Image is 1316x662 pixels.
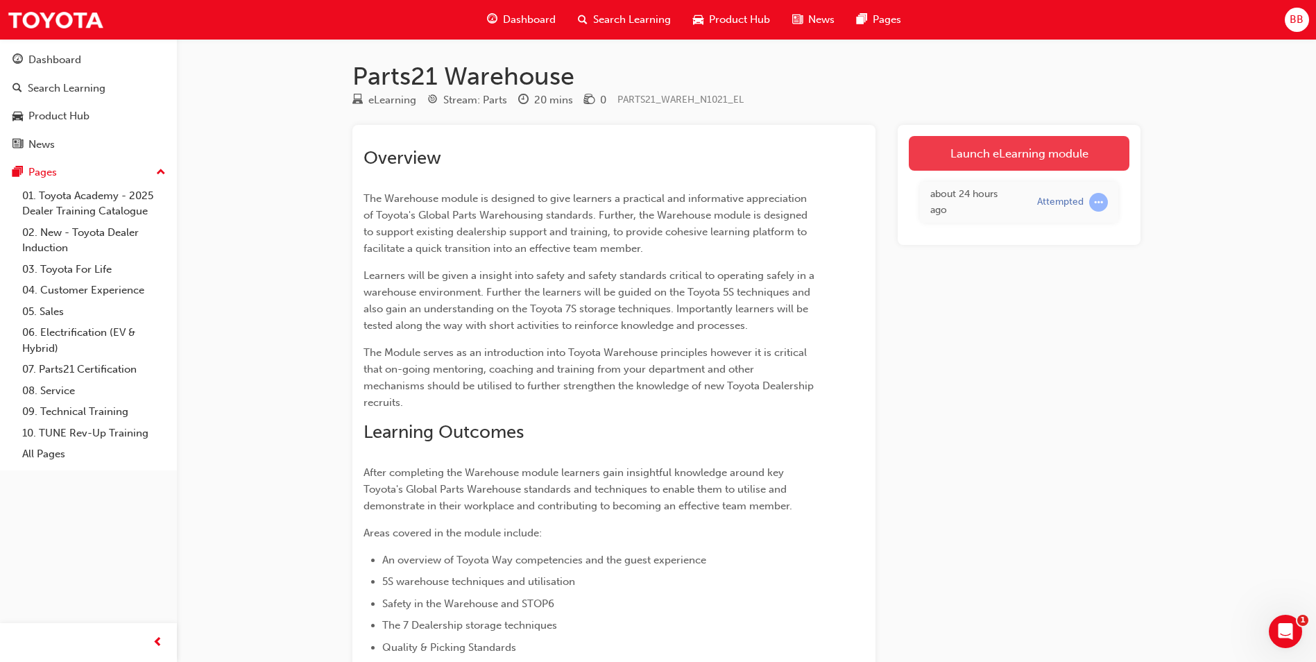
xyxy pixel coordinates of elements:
div: News [28,137,55,153]
div: Search Learning [28,80,105,96]
span: Dashboard [503,12,556,28]
div: eLearning [368,92,416,108]
span: Learning Outcomes [364,421,524,443]
span: 1 [1297,615,1308,626]
a: 08. Service [17,380,171,402]
span: Learners will be given a insight into safety and safety standards critical to operating safely in... [364,269,817,332]
a: 06. Electrification (EV & Hybrid) [17,322,171,359]
div: 20 mins [534,92,573,108]
span: guage-icon [487,11,497,28]
button: Pages [6,160,171,185]
button: BB [1285,8,1309,32]
span: guage-icon [12,54,23,67]
div: Type [352,92,416,109]
span: Search Learning [593,12,671,28]
div: Pages [28,164,57,180]
span: pages-icon [857,11,867,28]
a: 03. Toyota For Life [17,259,171,280]
div: Tue Aug 19 2025 12:50:03 GMT+1000 (Australian Eastern Standard Time) [930,187,1016,218]
span: learningResourceType_ELEARNING-icon [352,94,363,107]
span: news-icon [792,11,803,28]
a: Product Hub [6,103,171,129]
a: Dashboard [6,47,171,73]
span: pages-icon [12,167,23,179]
a: Launch eLearning module [909,136,1129,171]
span: target-icon [427,94,438,107]
a: guage-iconDashboard [476,6,567,34]
a: search-iconSearch Learning [567,6,682,34]
a: 04. Customer Experience [17,280,171,301]
div: Dashboard [28,52,81,68]
span: money-icon [584,94,595,107]
span: The Module serves as an introduction into Toyota Warehouse principles however it is critical that... [364,346,817,409]
div: Attempted [1037,196,1084,209]
button: DashboardSearch LearningProduct HubNews [6,44,171,160]
a: 02. New - Toyota Dealer Induction [17,222,171,259]
div: Product Hub [28,108,89,124]
div: 0 [600,92,606,108]
span: car-icon [693,11,703,28]
span: Quality & Picking Standards [382,641,516,654]
a: pages-iconPages [846,6,912,34]
span: prev-icon [153,634,163,652]
span: learningRecordVerb_ATTEMPT-icon [1089,193,1108,212]
iframe: Intercom live chat [1269,615,1302,648]
span: The 7 Dealership storage techniques [382,619,557,631]
span: Safety in the Warehouse and STOP6 [382,597,554,610]
span: car-icon [12,110,23,123]
a: All Pages [17,443,171,465]
div: Stream [427,92,507,109]
span: The Warehouse module is designed to give learners a practical and informative appreciation of Toy... [364,192,810,255]
a: Search Learning [6,76,171,101]
span: Overview [364,147,441,169]
a: news-iconNews [781,6,846,34]
span: search-icon [12,83,22,95]
a: News [6,132,171,158]
span: News [808,12,835,28]
span: Learning resource code [617,94,744,105]
a: 01. Toyota Academy - 2025 Dealer Training Catalogue [17,185,171,222]
span: BB [1290,12,1304,28]
h1: Parts21 Warehouse [352,61,1140,92]
a: 10. TUNE Rev-Up Training [17,423,171,444]
span: Pages [873,12,901,28]
div: Duration [518,92,573,109]
a: car-iconProduct Hub [682,6,781,34]
span: search-icon [578,11,588,28]
div: Stream: Parts [443,92,507,108]
span: up-icon [156,164,166,182]
a: 05. Sales [17,301,171,323]
img: Trak [7,4,104,35]
span: After completing the Warehouse module learners gain insightful knowledge around key Toyota's Glob... [364,466,792,512]
span: news-icon [12,139,23,151]
span: An overview of Toyota Way competencies and the guest experience [382,554,706,566]
a: 09. Technical Training [17,401,171,423]
span: 5S warehouse techniques and utilisation [382,575,575,588]
span: clock-icon [518,94,529,107]
span: Product Hub [709,12,770,28]
span: Areas covered in the module include: [364,527,542,539]
a: 07. Parts21 Certification [17,359,171,380]
div: Price [584,92,606,109]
